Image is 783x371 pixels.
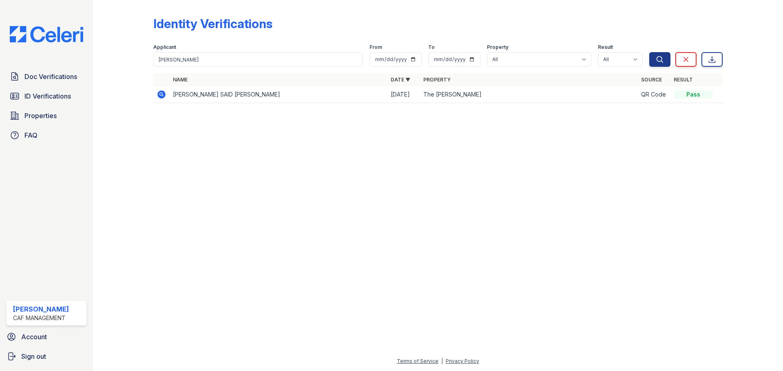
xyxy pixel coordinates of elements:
[13,304,69,314] div: [PERSON_NAME]
[153,52,363,67] input: Search by name or phone number
[391,77,410,83] a: Date ▼
[428,44,435,50] label: To
[441,358,443,364] div: |
[21,332,47,342] span: Account
[674,90,713,99] div: Pass
[24,111,57,121] span: Properties
[7,88,86,104] a: ID Verifications
[24,91,71,101] span: ID Verifications
[24,72,77,81] span: Doc Verifications
[387,86,420,103] td: [DATE]
[3,329,90,345] a: Account
[420,86,638,103] td: The [PERSON_NAME]
[13,314,69,322] div: CAF Management
[446,358,479,364] a: Privacy Policy
[397,358,438,364] a: Terms of Service
[487,44,509,50] label: Property
[641,77,662,83] a: Source
[423,77,451,83] a: Property
[598,44,613,50] label: Result
[3,348,90,364] a: Sign out
[638,86,670,103] td: QR Code
[24,130,38,140] span: FAQ
[674,77,693,83] a: Result
[3,26,90,42] img: CE_Logo_Blue-a8612792a0a2168367f1c8372b55b34899dd931a85d93a1a3d3e32e68fde9ad4.png
[7,127,86,143] a: FAQ
[153,16,272,31] div: Identity Verifications
[369,44,382,50] label: From
[173,77,188,83] a: Name
[7,108,86,124] a: Properties
[21,351,46,361] span: Sign out
[170,86,387,103] td: [PERSON_NAME] SAID [PERSON_NAME]
[7,68,86,85] a: Doc Verifications
[153,44,176,50] label: Applicant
